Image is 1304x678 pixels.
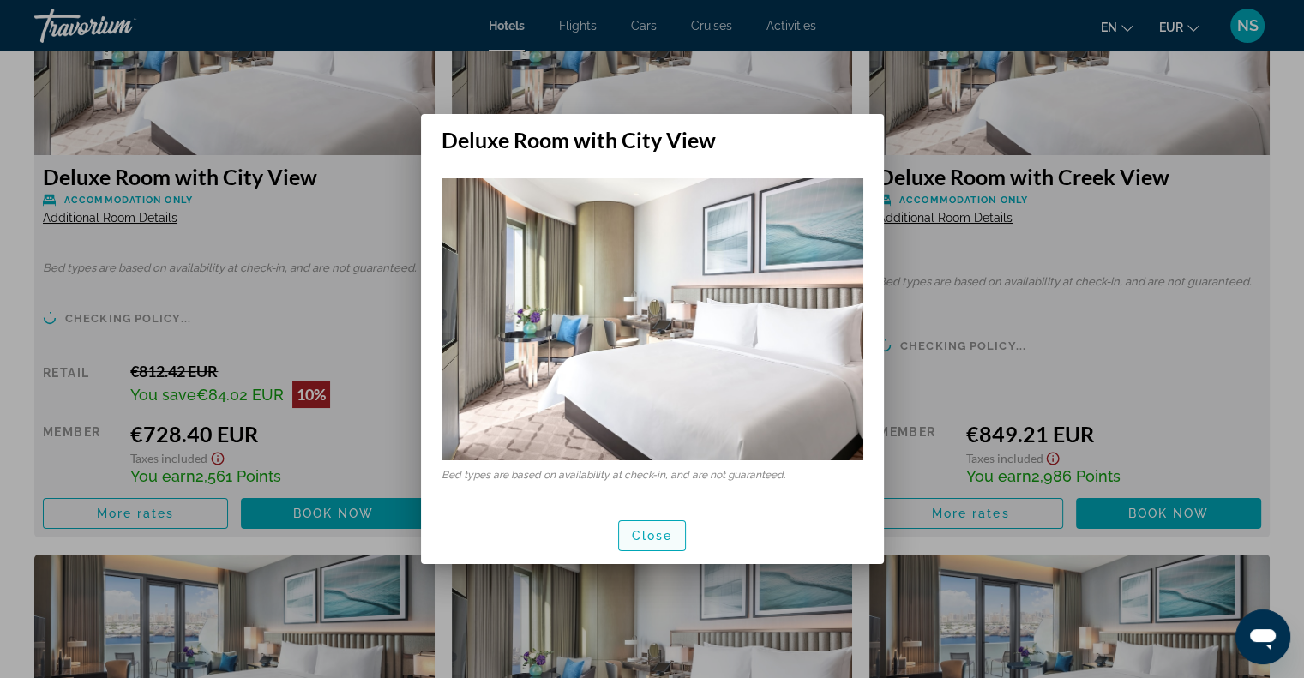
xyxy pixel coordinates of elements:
button: Close [618,520,687,551]
p: Bed types are based on availability at check-in, and are not guaranteed. [442,469,863,481]
span: Close [632,529,673,543]
h2: Deluxe Room with City View [421,114,884,153]
img: 20aca7f4-4f5e-4fb8-a874-1ba1c70fd9e2.jpeg [442,178,863,459]
iframe: Кнопка запуска окна обмена сообщениями [1235,609,1290,664]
